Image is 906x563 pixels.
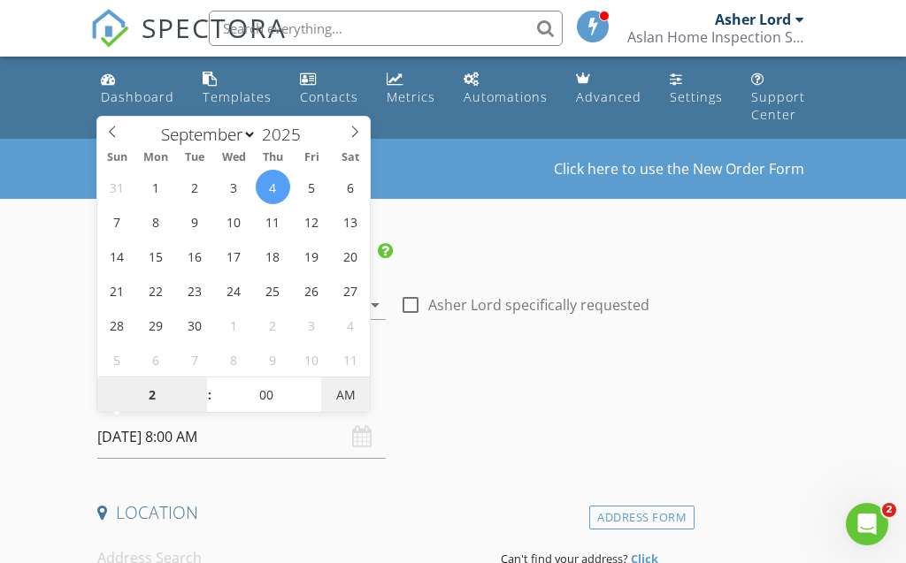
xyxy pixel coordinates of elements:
input: Search everything... [209,11,563,46]
span: September 12, 2025 [295,204,329,239]
span: Sun [97,152,136,164]
span: September 27, 2025 [334,273,368,308]
div: Templates [203,88,272,105]
span: September 29, 2025 [139,308,173,342]
a: SPECTORA [90,24,287,61]
iframe: Intercom live chat [846,503,888,545]
span: October 1, 2025 [217,308,251,342]
a: Dashboard [94,64,181,114]
span: October 6, 2025 [139,342,173,377]
a: Settings [663,64,730,114]
span: October 7, 2025 [178,342,212,377]
span: September 16, 2025 [178,239,212,273]
span: September 14, 2025 [100,239,134,273]
a: Contacts [293,64,365,114]
a: Metrics [380,64,442,114]
span: Mon [136,152,175,164]
span: September 4, 2025 [256,170,290,204]
span: September 23, 2025 [178,273,212,308]
span: SPECTORA [142,9,287,46]
div: Settings [670,88,723,105]
span: October 11, 2025 [334,342,368,377]
div: Dashboard [101,88,174,105]
span: Fri [292,152,331,164]
div: Advanced [576,88,641,105]
span: Sat [331,152,370,164]
span: 2 [882,503,896,517]
a: Click here to use the New Order Form [554,162,804,176]
span: October 10, 2025 [295,342,329,377]
span: Wed [214,152,253,164]
i: arrow_drop_down [365,294,386,316]
span: September 15, 2025 [139,239,173,273]
span: September 17, 2025 [217,239,251,273]
span: September 8, 2025 [139,204,173,239]
span: Click to toggle [321,377,370,413]
h4: Date/Time [97,380,687,403]
div: Asher Lord [715,11,791,28]
span: September 7, 2025 [100,204,134,239]
span: September 5, 2025 [295,170,329,204]
a: Automations (Basic) [457,64,555,114]
span: September 26, 2025 [295,273,329,308]
span: September 11, 2025 [256,204,290,239]
span: Thu [253,152,292,164]
a: Support Center [744,64,812,132]
span: September 28, 2025 [100,308,134,342]
input: Select date [97,415,385,459]
span: September 25, 2025 [256,273,290,308]
span: October 4, 2025 [334,308,368,342]
span: October 2, 2025 [256,308,290,342]
span: September 13, 2025 [334,204,368,239]
a: Advanced [569,64,649,114]
span: September 1, 2025 [139,170,173,204]
span: October 5, 2025 [100,342,134,377]
div: Address Form [589,506,695,529]
label: Asher Lord specifically requested [428,296,649,314]
div: Automations [464,88,548,105]
span: September 24, 2025 [217,273,251,308]
span: September 6, 2025 [334,170,368,204]
span: : [207,377,212,413]
span: September 22, 2025 [139,273,173,308]
span: September 10, 2025 [217,204,251,239]
span: September 19, 2025 [295,239,329,273]
div: Aslan Home Inspection Services [627,28,804,46]
span: September 30, 2025 [178,308,212,342]
span: September 9, 2025 [178,204,212,239]
div: Metrics [387,88,435,105]
span: October 8, 2025 [217,342,251,377]
span: September 2, 2025 [178,170,212,204]
img: The Best Home Inspection Software - Spectora [90,9,129,48]
input: Year [257,123,315,146]
span: Tue [175,152,214,164]
h4: Location [97,501,687,524]
div: Contacts [300,88,358,105]
span: September 20, 2025 [334,239,368,273]
span: September 21, 2025 [100,273,134,308]
span: October 9, 2025 [256,342,290,377]
span: October 3, 2025 [295,308,329,342]
span: September 3, 2025 [217,170,251,204]
span: August 31, 2025 [100,170,134,204]
div: Support Center [751,88,805,123]
span: September 18, 2025 [256,239,290,273]
a: Templates [196,64,279,114]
